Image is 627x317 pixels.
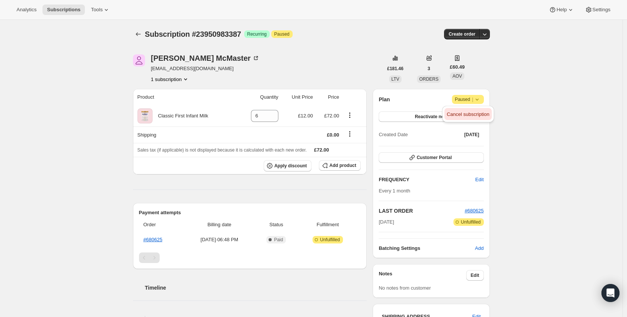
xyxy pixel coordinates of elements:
[475,245,483,252] span: Add
[274,237,283,243] span: Paid
[299,221,356,228] span: Fulfillment
[556,7,567,13] span: Help
[151,65,260,72] span: [EMAIL_ADDRESS][DOMAIN_NAME]
[247,31,267,37] span: Recurring
[151,54,260,62] div: [PERSON_NAME] McMaster
[460,129,484,140] button: [DATE]
[320,237,340,243] span: Unfulfilled
[464,132,479,138] span: [DATE]
[133,126,238,143] th: Shipping
[379,218,394,226] span: [DATE]
[383,63,408,74] button: £181.46
[139,216,183,233] th: Order
[461,219,481,225] span: Unfulfilled
[329,162,356,168] span: Add product
[580,5,615,15] button: Settings
[314,147,329,153] span: £72.00
[86,5,115,15] button: Tools
[137,147,307,153] span: Sales tax (if applicable) is not displayed because it is calculated with each new order.
[475,176,483,183] span: Edit
[417,155,452,161] span: Customer Portal
[258,221,295,228] span: Status
[344,111,356,119] button: Product actions
[91,7,103,13] span: Tools
[133,29,144,39] button: Subscriptions
[415,114,447,120] span: Reactivate now
[379,152,483,163] button: Customer Portal
[264,160,311,171] button: Apply discount
[472,96,473,102] span: |
[423,63,435,74] button: 3
[379,285,431,291] span: No notes from customer
[379,207,465,215] h2: LAST ORDER
[452,74,462,79] span: AOV
[379,270,466,281] h3: Notes
[281,89,315,105] th: Unit Price
[379,188,410,194] span: Every 1 month
[137,108,153,123] img: product img
[379,111,483,122] button: Reactivate now
[133,54,145,66] span: Alexandra McMaster
[465,208,484,213] a: #680625
[379,176,475,183] h2: FREQUENCY
[153,112,208,120] div: Classic First Infant Milk
[139,252,361,263] nav: Pagination
[185,236,253,243] span: [DATE] · 06:48 PM
[17,7,36,13] span: Analytics
[324,113,339,119] span: £72.00
[237,89,281,105] th: Quantity
[444,29,480,39] button: Create order
[428,66,430,72] span: 3
[274,31,290,37] span: Paused
[379,96,390,103] h2: Plan
[419,77,438,82] span: ORDERS
[450,63,465,71] span: £60.49
[315,89,341,105] th: Price
[47,7,80,13] span: Subscriptions
[471,272,479,278] span: Edit
[447,111,489,117] span: Cancel subscription
[145,30,241,38] span: Subscription #23950983387
[544,5,579,15] button: Help
[391,77,399,82] span: LTV
[344,130,356,138] button: Shipping actions
[455,96,481,103] span: Paused
[601,284,619,302] div: Open Intercom Messenger
[319,160,361,171] button: Add product
[379,245,475,252] h6: Batching Settings
[379,131,408,138] span: Created Date
[12,5,41,15] button: Analytics
[444,108,491,120] button: Cancel subscription
[274,163,307,169] span: Apply discount
[151,75,189,83] button: Product actions
[145,284,367,291] h2: Timeline
[139,209,361,216] h2: Payment attempts
[327,132,339,138] span: £0.00
[470,242,488,254] button: Add
[466,270,484,281] button: Edit
[185,221,253,228] span: Billing date
[449,31,475,37] span: Create order
[387,66,403,72] span: £181.46
[592,7,610,13] span: Settings
[144,237,163,242] a: #680625
[471,174,488,186] button: Edit
[465,207,484,215] button: #680625
[298,113,313,119] span: £12.00
[133,89,238,105] th: Product
[42,5,85,15] button: Subscriptions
